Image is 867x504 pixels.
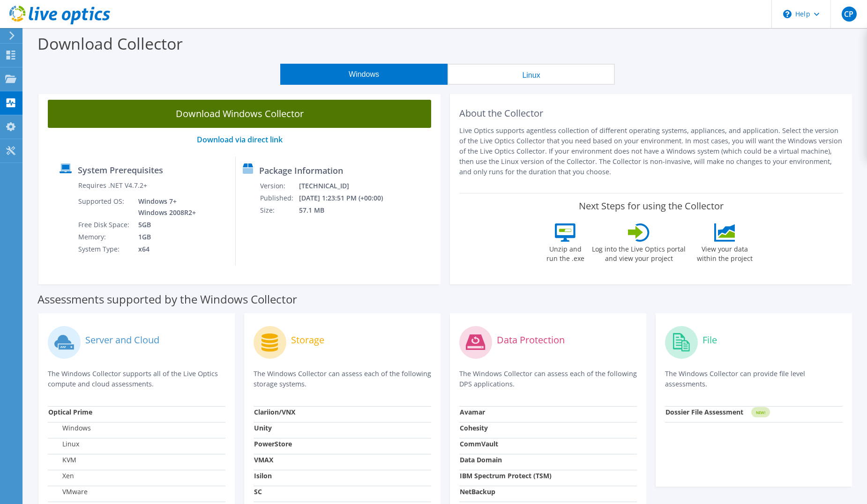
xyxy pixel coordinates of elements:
[459,126,843,177] p: Live Optics supports agentless collection of different operating systems, appliances, and applica...
[131,231,198,243] td: 1GB
[197,134,283,145] a: Download via direct link
[254,439,292,448] strong: PowerStore
[299,192,396,204] td: [DATE] 1:23:51 PM (+00:00)
[260,192,299,204] td: Published:
[460,439,498,448] strong: CommVault
[260,204,299,216] td: Size:
[254,455,273,464] strong: VMAX
[78,181,147,190] label: Requires .NET V4.7.2+
[254,471,272,480] strong: Isilon
[579,200,724,212] label: Next Steps for using the Collector
[260,180,299,192] td: Version:
[254,423,272,432] strong: Unity
[78,195,131,219] td: Supported OS:
[48,471,74,481] label: Xen
[299,180,396,192] td: [TECHNICAL_ID]
[48,100,431,128] a: Download Windows Collector
[254,369,431,389] p: The Windows Collector can assess each of the following storage systems.
[48,408,92,416] strong: Optical Prime
[460,408,485,416] strong: Avamar
[48,439,79,449] label: Linux
[48,423,91,433] label: Windows
[280,64,448,85] button: Windows
[460,423,488,432] strong: Cohesity
[48,369,225,389] p: The Windows Collector supports all of the Live Optics compute and cloud assessments.
[48,487,88,497] label: VMware
[37,295,297,304] label: Assessments supported by the Windows Collector
[37,33,183,54] label: Download Collector
[459,108,843,119] h2: About the Collector
[842,7,857,22] span: CP
[497,335,565,345] label: Data Protection
[254,487,262,496] strong: SC
[448,64,615,85] button: Linux
[131,195,198,219] td: Windows 7+ Windows 2008R2+
[259,166,343,175] label: Package Information
[254,408,295,416] strong: Clariion/VNX
[591,242,686,263] label: Log into the Live Optics portal and view your project
[544,242,587,263] label: Unzip and run the .exe
[85,335,159,345] label: Server and Cloud
[78,231,131,243] td: Memory:
[756,410,765,415] tspan: NEW!
[460,471,552,480] strong: IBM Spectrum Protect (TSM)
[299,204,396,216] td: 57.1 MB
[78,165,163,175] label: System Prerequisites
[703,335,717,345] label: File
[460,455,502,464] strong: Data Domain
[48,455,76,465] label: KVM
[665,408,743,416] strong: Dossier File Assessment
[78,219,131,231] td: Free Disk Space:
[131,219,198,231] td: 5GB
[78,243,131,255] td: System Type:
[291,335,324,345] label: Storage
[131,243,198,255] td: x64
[460,487,495,496] strong: NetBackup
[665,369,843,389] p: The Windows Collector can provide file level assessments.
[783,10,792,18] svg: \n
[459,369,637,389] p: The Windows Collector can assess each of the following DPS applications.
[691,242,758,263] label: View your data within the project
